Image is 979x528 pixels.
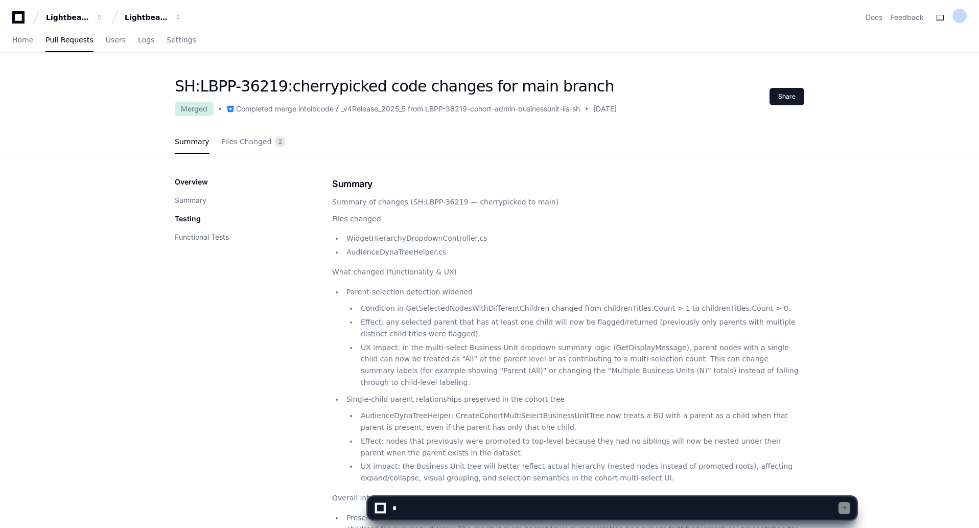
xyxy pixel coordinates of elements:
a: Settings [167,29,196,52]
button: Share [770,88,804,105]
button: Lightbeam Health Solutions [121,8,186,27]
span: Settings [167,37,196,43]
div: Lightbeam Health [46,12,90,22]
li: Condition in GetSelectedNodesWithDifferentChildren changed from childrenTitles.Count > 1 to child... [358,303,804,314]
p: Overall intent [332,492,804,504]
span: Logs [138,37,154,43]
a: Docs [866,12,882,22]
p: Summary of changes (SH:LBPP-36219 — cherrypicked to main) [332,196,804,208]
span: Summary [175,139,209,145]
h1: SH:LBPP-36219:cherrypicked code changes for main branch [175,77,617,96]
span: Pull Requests [45,37,93,43]
span: [DATE] [593,104,617,114]
li: Effect: nodes that previously were promoted to top-level because they had no siblings will now be... [358,435,804,459]
a: Users [106,29,126,52]
button: Lightbeam Health [42,8,107,27]
div: Merged [175,102,214,116]
li: UX impact: the Business Unit tree will better reflect actual hierarchy (nested nodes instead of p... [358,461,804,484]
button: Functional Tests [175,232,229,242]
h1: Summary [332,177,804,191]
li: Effect: any selected parent that has at least one child will now be flagged/returned (previously ... [358,316,804,340]
li: WidgetHierarchyDropdownController.cs [343,233,804,244]
a: Logs [138,29,154,52]
div: _v4Release_2025_5 from LBPP-36219-cohort-admin-businessunit-lis-sh [341,104,580,114]
span: 2 [275,136,285,147]
a: Home [12,29,33,52]
p: Overview [175,177,208,187]
div: Lightbeam Health Solutions [125,12,169,22]
span: Users [106,37,126,43]
a: Pull Requests [45,29,93,52]
p: Parent-selection detection widened [346,286,804,298]
div: lbcode [311,104,334,114]
p: Files changed [332,213,804,225]
li: UX impact: in the multi-select Business Unit dropdown summary logic (GetDisplayMessage), parent n... [358,342,804,388]
p: Single-child parent relationships preserved in the cohort tree [346,394,804,405]
button: Summary [175,195,206,205]
div: Completed merge into [236,104,311,114]
span: Home [12,37,33,43]
li: AudienceDynaTreeHelper: CreateCohortMultiSelectBusinessUnitTree now treats a BU with a parent as ... [358,410,804,433]
button: Feedback [891,12,924,22]
p: Testing [175,214,201,224]
li: AudienceDynaTreeHelper.cs [343,246,804,258]
span: Files Changed [222,139,272,145]
p: What changed (functionality & UX) [332,266,804,278]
